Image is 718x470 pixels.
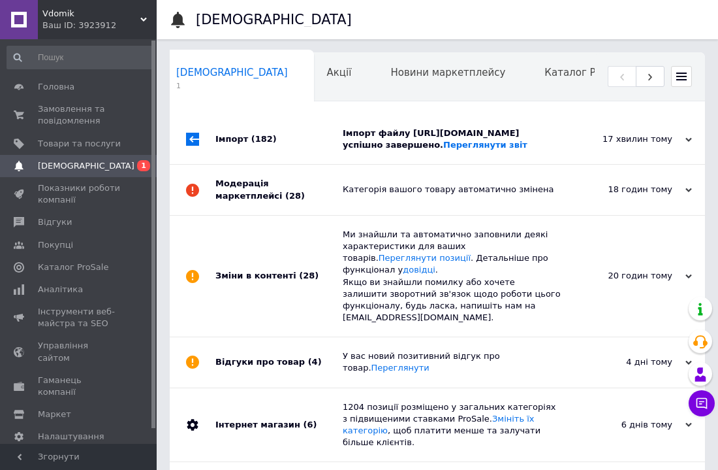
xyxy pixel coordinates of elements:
[38,138,121,150] span: Товари та послуги
[215,388,343,462] div: Інтернет магазин
[38,284,83,295] span: Аналітика
[42,20,157,31] div: Ваш ID: 3923912
[38,103,121,127] span: Замовлення та повідомлення
[38,182,121,206] span: Показники роботи компанії
[38,340,121,363] span: Управління сайтом
[196,12,352,27] h1: [DEMOGRAPHIC_DATA]
[689,390,715,416] button: Чат з покупцем
[38,431,104,443] span: Налаштування
[176,67,288,78] span: [DEMOGRAPHIC_DATA]
[38,216,72,228] span: Відгуки
[403,265,435,275] a: довідці
[215,165,343,214] div: Модерація маркетплейсі
[343,184,561,195] div: Категорія вашого товару автоматично змінена
[38,81,74,93] span: Головна
[42,8,140,20] span: Vdomik
[443,140,527,150] a: Переглянути звіт
[343,401,561,449] div: 1204 позиції розміщено у загальних категоріях з підвищеними ставками ProSale. , щоб платити менше...
[343,414,535,435] a: Змініть їх категорію
[38,375,121,398] span: Гаманець компанії
[38,306,121,329] span: Інструменти веб-майстра та SEO
[303,420,317,429] span: (6)
[176,81,288,91] span: 1
[561,270,692,282] div: 20 годин тому
[38,409,71,420] span: Маркет
[343,229,561,324] div: Ми знайшли та автоматично заповнили деякі характеристики для ваших товарів. . Детальніше про функ...
[371,363,429,373] a: Переглянути
[38,160,134,172] span: [DEMOGRAPHIC_DATA]
[390,67,505,78] span: Новини маркетплейсу
[561,356,692,368] div: 4 дні тому
[379,253,471,263] a: Переглянути позиції
[215,114,343,164] div: Імпорт
[285,191,305,201] span: (28)
[343,350,561,374] div: У вас новий позитивний відгук про товар.
[343,127,561,151] div: Імпорт файлу [URL][DOMAIN_NAME] успішно завершено.
[561,419,692,431] div: 6 днів тому
[215,337,343,387] div: Відгуки про товар
[251,134,277,144] span: (182)
[215,216,343,337] div: Зміни в контенті
[327,67,352,78] span: Акції
[544,67,626,78] span: Каталог ProSale
[561,184,692,195] div: 18 годин тому
[38,261,108,273] span: Каталог ProSale
[7,46,154,69] input: Пошук
[299,271,319,280] span: (28)
[308,357,322,367] span: (4)
[38,239,73,251] span: Покупці
[137,160,150,171] span: 1
[561,133,692,145] div: 17 хвилин тому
